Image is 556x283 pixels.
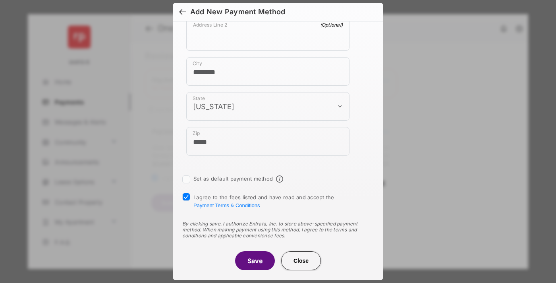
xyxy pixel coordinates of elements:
div: payment_method_screening[postal_addresses][addressLine2] [186,18,349,51]
label: Set as default payment method [193,175,273,182]
div: payment_method_screening[postal_addresses][administrativeArea] [186,92,349,121]
span: I agree to the fees listed and have read and accept the [193,194,334,208]
button: Save [235,251,275,270]
span: Default payment method info [276,175,283,183]
div: payment_method_screening[postal_addresses][locality] [186,57,349,86]
div: By clicking save, I authorize Entrata, Inc. to store above-specified payment method. When making ... [182,221,374,239]
div: payment_method_screening[postal_addresses][postalCode] [186,127,349,156]
button: I agree to the fees listed and have read and accept the [193,202,260,208]
button: Close [281,251,321,270]
div: Add New Payment Method [190,8,285,16]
